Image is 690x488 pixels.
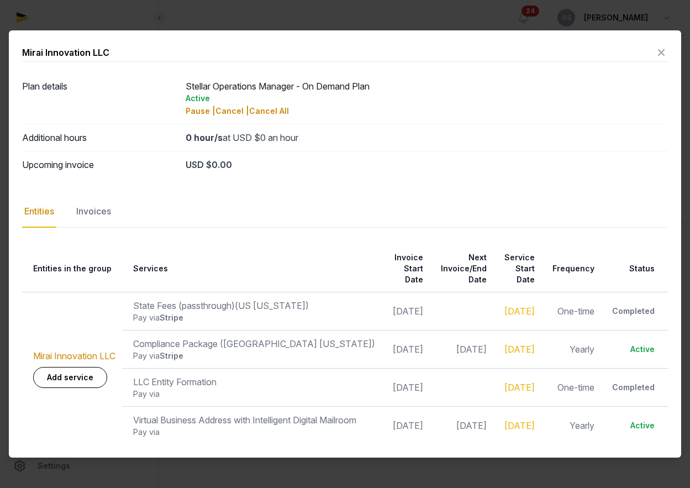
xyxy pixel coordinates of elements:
div: Pay via [133,350,375,361]
a: [DATE] [504,306,535,317]
div: at USD $0 an hour [186,131,668,144]
div: Completed [612,306,655,317]
td: [DATE] [382,330,430,369]
dt: Plan details [22,80,177,117]
dt: Additional hours [22,131,177,144]
div: Entities [22,196,56,228]
div: State Fees (passthrough) [133,299,375,312]
a: [DATE] [504,344,535,355]
div: Pay via [133,427,375,438]
th: Invoice Start Date [382,245,430,292]
span: Cancel | [215,106,249,116]
span: Stripe [160,351,183,360]
div: Invoices [74,196,113,228]
span: (US [US_STATE]) [235,300,309,311]
div: USD $0.00 [186,158,668,171]
td: Yearly [541,407,601,445]
div: Completed [612,382,655,393]
td: [DATE] [382,292,430,330]
strong: 0 hour/s [186,132,223,143]
th: Status [601,245,661,292]
td: [DATE] [382,369,430,407]
a: [DATE] [504,382,535,393]
nav: Tabs [22,196,668,228]
div: Active [612,344,655,355]
td: One-time [541,292,601,330]
th: Entities in the group [22,245,122,292]
div: Pay via [133,312,375,323]
span: Pause | [186,106,215,116]
a: [DATE] [504,420,535,431]
a: Add service [33,367,107,388]
dt: Upcoming invoice [22,158,177,171]
span: Cancel All [249,106,289,116]
div: Mirai Innovation LLC [22,46,109,59]
a: Mirai Innovation LLC [33,350,115,361]
span: Stripe [160,313,183,322]
td: Yearly [541,330,601,369]
span: [DATE] [456,420,487,431]
div: Stellar Operations Manager - On Demand Plan [186,80,668,117]
div: LLC Entity Formation [133,375,375,389]
th: Next Invoice/End Date [430,245,493,292]
div: Active [612,420,655,431]
th: Services [122,245,382,292]
th: Frequency [541,245,601,292]
div: Compliance Package ([GEOGRAPHIC_DATA] [US_STATE]) [133,337,375,350]
th: Service Start Date [493,245,541,292]
span: [DATE] [456,344,487,355]
td: [DATE] [382,407,430,445]
div: Pay via [133,389,375,400]
td: One-time [541,369,601,407]
div: Active [186,93,668,104]
div: Virtual Business Address with Intelligent Digital Mailroom [133,413,375,427]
